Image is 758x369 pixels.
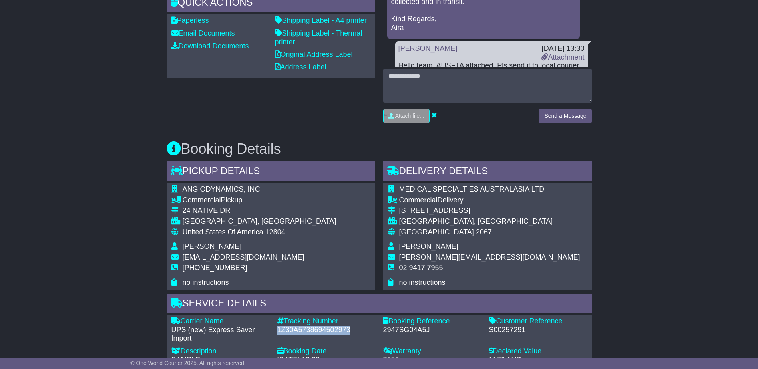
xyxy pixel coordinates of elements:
[130,360,246,366] span: © One World Courier 2025. All rights reserved.
[183,196,336,205] div: Pickup
[489,317,587,326] div: Customer Reference
[183,217,336,226] div: [GEOGRAPHIC_DATA], [GEOGRAPHIC_DATA]
[171,29,235,37] a: Email Documents
[539,109,591,123] button: Send a Message
[489,347,587,356] div: Declared Value
[183,196,221,204] span: Commercial
[183,278,229,286] span: no instructions
[399,278,446,286] span: no instructions
[171,317,269,326] div: Carrier Name
[183,242,242,250] span: [PERSON_NAME]
[277,326,375,335] div: 1Z30A5738694502973
[183,253,304,261] span: [EMAIL_ADDRESS][DOMAIN_NAME]
[399,196,438,204] span: Commercial
[399,206,580,215] div: [STREET_ADDRESS]
[277,317,375,326] div: Tracking Number
[383,317,481,326] div: Booking Reference
[383,347,481,356] div: Warranty
[183,264,247,272] span: [PHONE_NUMBER]
[398,44,458,52] a: [PERSON_NAME]
[383,356,481,365] div: $250
[399,242,458,250] span: [PERSON_NAME]
[171,347,269,356] div: Description
[489,356,587,365] div: 1176 AUD
[277,347,375,356] div: Booking Date
[277,356,375,365] div: [DATE] 13:28
[489,326,587,335] div: S00257291
[398,61,585,79] div: Hello team, AUSFTA attached. Pls send it to local courier to avoid duties. Thanks
[275,50,353,58] a: Original Address Label
[167,294,592,315] div: Service Details
[541,53,584,61] a: Attachment
[275,16,367,24] a: Shipping Label - A4 printer
[383,326,481,335] div: 2947SG04A5J
[183,185,262,193] span: ANGIODYNAMICS, INC.
[541,44,584,53] div: [DATE] 13:30
[265,228,285,236] span: 12804
[167,141,592,157] h3: Booking Details
[399,253,580,261] span: [PERSON_NAME][EMAIL_ADDRESS][DOMAIN_NAME]
[275,63,326,71] a: Address Label
[171,16,209,24] a: Paperless
[167,161,375,183] div: Pickup Details
[399,228,474,236] span: [GEOGRAPHIC_DATA]
[171,326,269,343] div: UPS (new) Express Saver Import
[399,185,545,193] span: MEDICAL SPECIALTIES AUSTRALASIA LTD
[171,356,269,365] div: SAMPLE
[275,29,362,46] a: Shipping Label - Thermal printer
[399,196,580,205] div: Delivery
[183,206,336,215] div: 24 NATIVE DR
[171,42,249,50] a: Download Documents
[476,228,492,236] span: 2067
[383,161,592,183] div: Delivery Details
[399,217,580,226] div: [GEOGRAPHIC_DATA], [GEOGRAPHIC_DATA]
[183,228,263,236] span: United States Of America
[399,264,443,272] span: 02 9417 7955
